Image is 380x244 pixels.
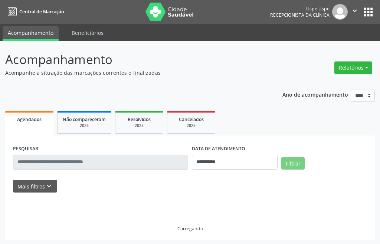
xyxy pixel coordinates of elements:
[13,143,38,155] label: PESQUISAR
[334,61,372,74] button: Relatórios
[348,4,362,20] button: 
[17,116,42,123] span: Agendados
[177,225,203,232] div: Carregando
[121,123,158,128] div: 2025
[351,7,359,15] i: 
[192,143,245,155] label: DATA DE ATENDIMENTO
[45,182,53,190] i: keyboard_arrow_down
[179,116,204,123] span: Cancelados
[63,123,106,128] div: 2025
[270,12,330,18] span: Recepcionista da clínica
[281,157,305,170] button: Filtrar
[270,6,330,12] div: Uspe Uspe
[362,6,375,19] button: apps
[5,50,264,69] p: Acompanhamento
[19,9,64,15] span: Central de Marcação
[13,180,57,193] button: Mais filtroskeyboard_arrow_down
[173,123,210,128] div: 2025
[282,90,348,99] p: Ano de acompanhamento
[5,6,64,18] a: Central de Marcação
[5,69,264,77] p: Acompanhe a situação das marcações correntes e finalizadas
[3,26,59,41] a: Acompanhamento
[63,116,106,123] span: Não compareceram
[66,26,109,39] a: Beneficiários
[128,116,151,123] span: Resolvidos
[332,4,348,20] img: img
